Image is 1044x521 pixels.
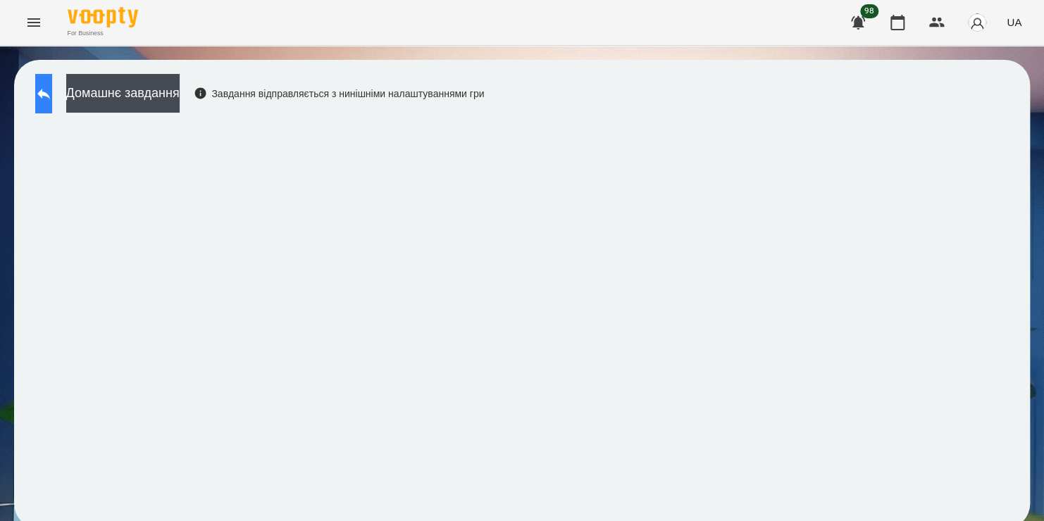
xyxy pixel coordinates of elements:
[860,4,878,18] span: 98
[68,29,138,38] span: For Business
[1007,15,1021,30] span: UA
[17,6,51,39] button: Menu
[1001,9,1027,35] button: UA
[967,13,987,32] img: avatar_s.png
[66,74,180,113] button: Домашнє завдання
[68,7,138,27] img: Voopty Logo
[194,87,485,101] div: Завдання відправляється з нинішніми налаштуваннями гри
